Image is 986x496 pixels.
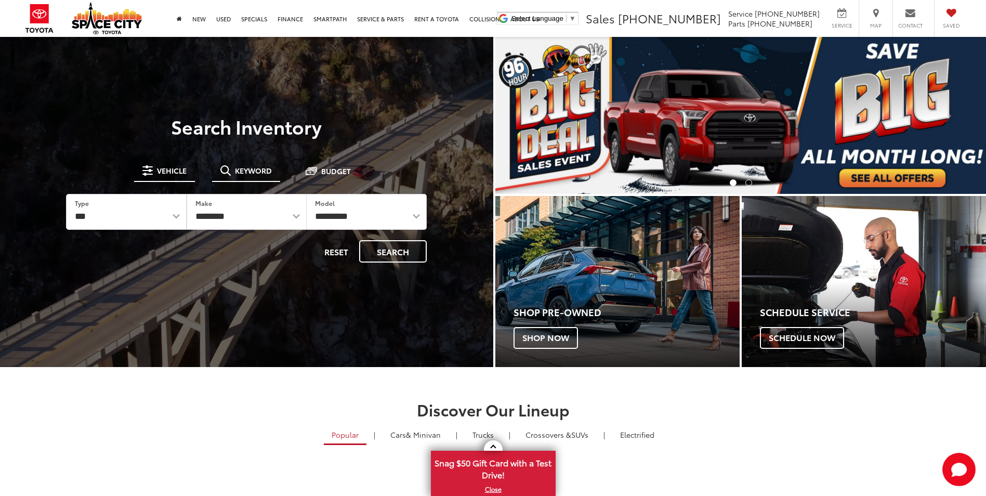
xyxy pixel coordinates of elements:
[195,199,212,207] label: Make
[44,116,450,137] h3: Search Inventory
[315,199,335,207] label: Model
[830,22,853,29] span: Service
[940,22,963,29] span: Saved
[742,196,986,367] a: Schedule Service Schedule Now
[760,307,986,318] h4: Schedule Service
[359,240,427,263] button: Search
[514,327,578,349] span: Shop Now
[755,8,820,19] span: [PHONE_NUMBER]
[569,15,576,22] span: ▼
[864,22,887,29] span: Map
[898,22,923,29] span: Contact
[586,10,615,27] span: Sales
[324,426,366,445] a: Popular
[618,10,721,27] span: [PHONE_NUMBER]
[745,179,752,186] li: Go to slide number 2.
[728,8,753,19] span: Service
[453,429,460,440] li: |
[495,196,740,367] a: Shop Pre-Owned Shop Now
[760,327,844,349] span: Schedule Now
[495,58,569,173] button: Click to view previous picture.
[601,429,608,440] li: |
[371,429,378,440] li: |
[612,426,662,443] a: Electrified
[728,18,745,29] span: Parts
[912,58,986,173] button: Click to view next picture.
[566,15,567,22] span: ​
[514,307,740,318] h4: Shop Pre-Owned
[525,429,571,440] span: Crossovers &
[518,426,596,443] a: SUVs
[742,196,986,367] div: Toyota
[75,199,89,207] label: Type
[127,401,860,418] h2: Discover Our Lineup
[72,2,142,34] img: Space City Toyota
[506,429,513,440] li: |
[157,167,187,174] span: Vehicle
[495,196,740,367] div: Toyota
[406,429,441,440] span: & Minivan
[511,15,563,22] span: Select Language
[321,167,351,175] span: Budget
[235,167,272,174] span: Keyword
[942,453,976,486] svg: Start Chat
[942,453,976,486] button: Toggle Chat Window
[315,240,357,263] button: Reset
[432,452,555,484] span: Snag $50 Gift Card with a Test Drive!
[383,426,449,443] a: Cars
[730,179,737,186] li: Go to slide number 1.
[747,18,812,29] span: [PHONE_NUMBER]
[465,426,502,443] a: Trucks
